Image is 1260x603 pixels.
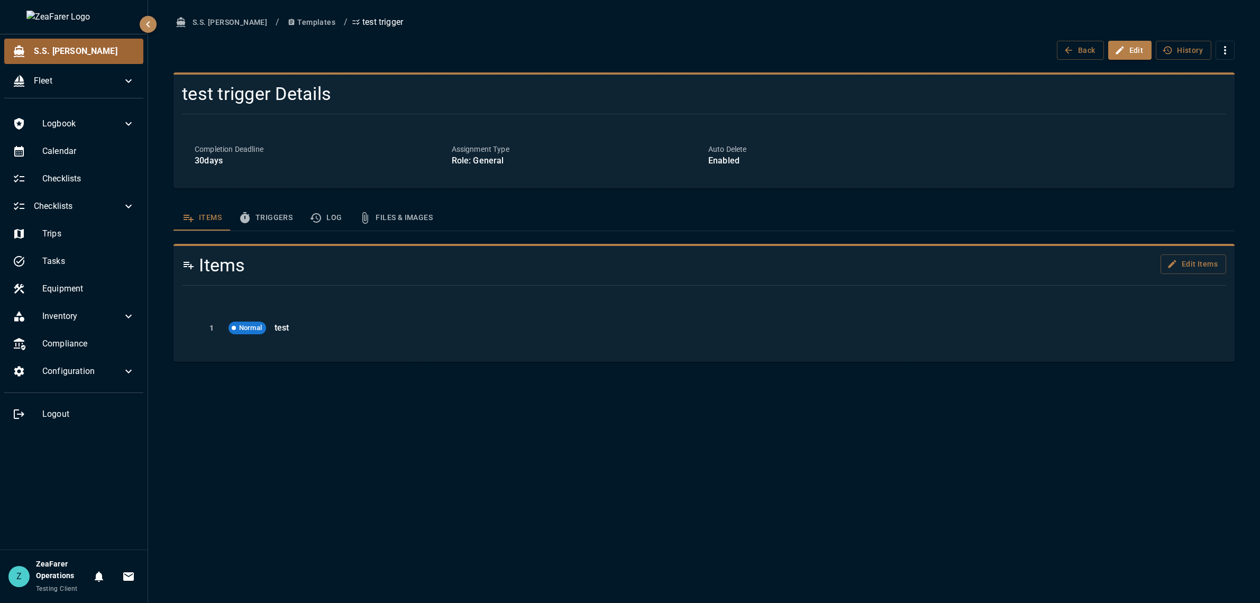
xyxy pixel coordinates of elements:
[34,75,122,87] span: Fleet
[4,359,143,384] div: Configuration
[42,310,122,323] span: Inventory
[452,154,700,167] p: Role: General
[4,139,143,164] div: Calendar
[203,323,220,333] p: 1
[195,154,443,167] p: 30 days
[182,83,1051,105] h4: test trigger Details
[1057,41,1104,60] button: Back
[174,205,230,231] button: Items
[344,16,348,29] li: /
[182,254,875,277] h4: Items
[42,145,135,158] span: Calendar
[230,205,301,231] button: Triggers
[4,221,143,246] div: Trips
[26,11,122,23] img: ZeaFarer Logo
[42,282,135,295] span: Equipment
[4,166,143,191] div: Checklists
[708,144,956,154] p: Auto Delete
[8,566,30,587] div: Z
[174,13,271,32] button: S.S. [PERSON_NAME]
[1161,254,1226,274] button: Edit Items
[36,559,88,582] h6: ZeaFarer Operations
[1156,41,1211,60] button: History
[195,144,443,154] p: Completion Deadline
[4,331,143,357] div: Compliance
[88,566,109,587] button: Notifications
[284,13,340,32] button: Templates
[42,365,122,378] span: Configuration
[42,172,135,185] span: Checklists
[275,322,1197,334] p: test
[42,255,135,268] span: Tasks
[42,117,122,130] span: Logbook
[1108,41,1152,60] button: Edit
[4,39,143,64] div: S.S. [PERSON_NAME]
[4,194,143,219] div: Checklists
[42,227,135,240] span: Trips
[301,205,350,231] button: Log
[34,200,122,213] span: Checklists
[42,408,135,421] span: Logout
[42,337,135,350] span: Compliance
[276,16,279,29] li: /
[352,16,403,29] p: test trigger
[4,249,143,274] div: Tasks
[4,111,143,136] div: Logbook
[708,154,956,167] p: Enabled
[4,401,143,427] div: Logout
[350,205,441,231] button: Files & Images
[452,144,700,154] p: Assignment Type
[36,585,78,592] span: Testing Client
[4,68,143,94] div: Fleet
[4,304,143,329] div: Inventory
[34,45,135,58] span: S.S. [PERSON_NAME]
[174,205,1235,231] div: template sections
[235,323,266,333] span: Normal
[4,276,143,301] div: Equipment
[118,566,139,587] button: Invitations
